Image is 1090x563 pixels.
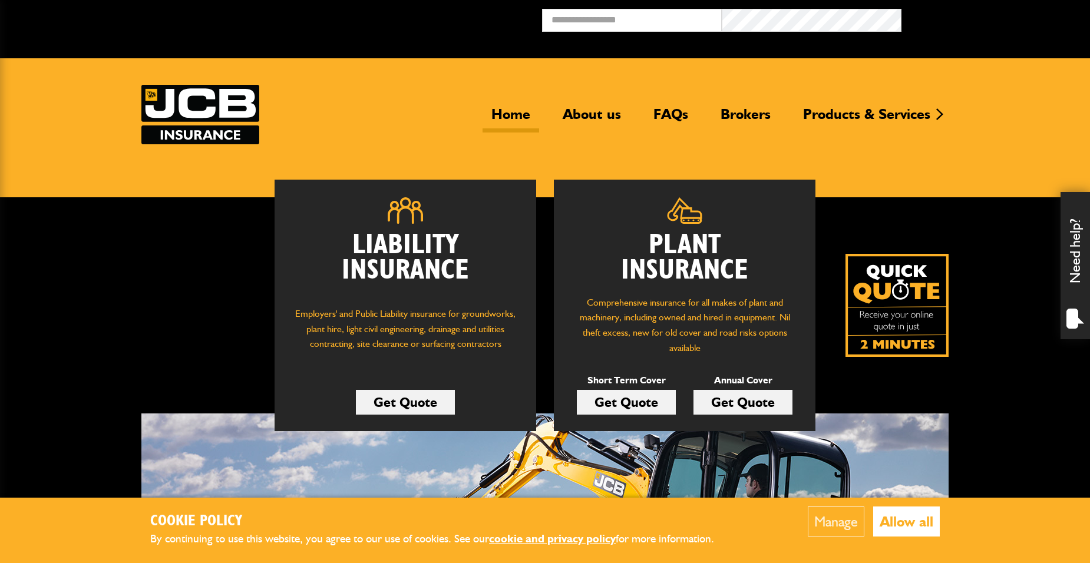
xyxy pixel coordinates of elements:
img: JCB Insurance Services logo [141,85,259,144]
p: By continuing to use this website, you agree to our use of cookies. See our for more information. [150,530,734,548]
a: FAQs [645,105,697,133]
p: Comprehensive insurance for all makes of plant and machinery, including owned and hired in equipm... [572,295,798,355]
div: Need help? [1061,192,1090,339]
button: Allow all [873,506,940,536]
a: Get Quote [577,390,676,415]
h2: Cookie Policy [150,512,734,531]
a: Get your insurance quote isn just 2-minutes [845,254,949,357]
button: Broker Login [901,9,1081,27]
a: Home [483,105,539,133]
img: Quick Quote [845,254,949,357]
h2: Liability Insurance [292,233,518,295]
a: Get Quote [356,390,455,415]
button: Manage [808,506,864,536]
a: JCB Insurance Services [141,85,259,144]
p: Short Term Cover [577,373,676,388]
a: About us [554,105,630,133]
a: cookie and privacy policy [489,532,616,545]
p: Annual Cover [693,373,792,388]
a: Brokers [712,105,779,133]
p: Employers' and Public Liability insurance for groundworks, plant hire, light civil engineering, d... [292,306,518,363]
a: Get Quote [693,390,792,415]
h2: Plant Insurance [572,233,798,283]
a: Products & Services [794,105,939,133]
